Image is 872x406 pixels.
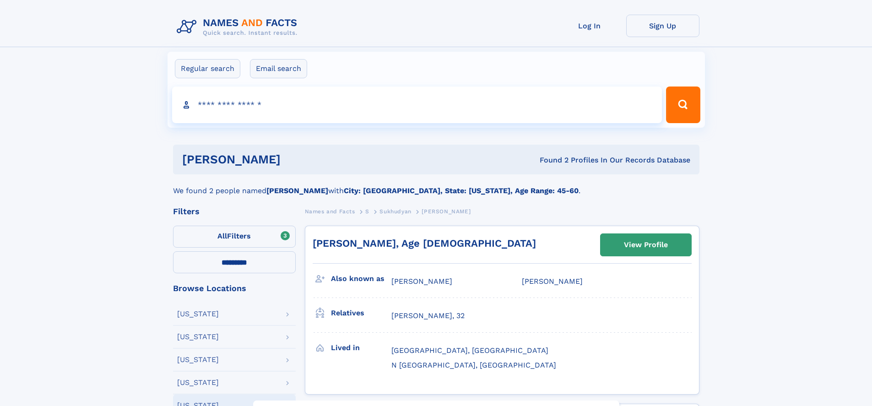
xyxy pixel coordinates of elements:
div: [US_STATE] [177,356,219,363]
div: Filters [173,207,296,216]
span: Sukhudyan [379,208,411,215]
h3: Relatives [331,305,391,321]
a: [PERSON_NAME], Age [DEMOGRAPHIC_DATA] [313,238,536,249]
div: Browse Locations [173,284,296,292]
span: [PERSON_NAME] [391,277,452,286]
img: Logo Names and Facts [173,15,305,39]
h3: Also known as [331,271,391,287]
h3: Lived in [331,340,391,356]
span: S [365,208,369,215]
label: Email search [250,59,307,78]
input: search input [172,87,662,123]
button: Search Button [666,87,700,123]
span: [PERSON_NAME] [522,277,583,286]
span: All [217,232,227,240]
label: Filters [173,226,296,248]
b: City: [GEOGRAPHIC_DATA], State: [US_STATE], Age Range: 45-60 [344,186,579,195]
div: View Profile [624,234,668,255]
a: Sukhudyan [379,206,411,217]
a: S [365,206,369,217]
span: N [GEOGRAPHIC_DATA], [GEOGRAPHIC_DATA] [391,361,556,369]
b: [PERSON_NAME] [266,186,328,195]
div: We found 2 people named with . [173,174,699,196]
a: Names and Facts [305,206,355,217]
label: Regular search [175,59,240,78]
a: View Profile [601,234,691,256]
div: [US_STATE] [177,333,219,341]
a: Log In [553,15,626,37]
div: Found 2 Profiles In Our Records Database [410,155,690,165]
a: Sign Up [626,15,699,37]
h1: [PERSON_NAME] [182,154,410,165]
div: [US_STATE] [177,310,219,318]
span: [PERSON_NAME] [422,208,471,215]
div: [US_STATE] [177,379,219,386]
a: [PERSON_NAME], 32 [391,311,465,321]
span: [GEOGRAPHIC_DATA], [GEOGRAPHIC_DATA] [391,346,548,355]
